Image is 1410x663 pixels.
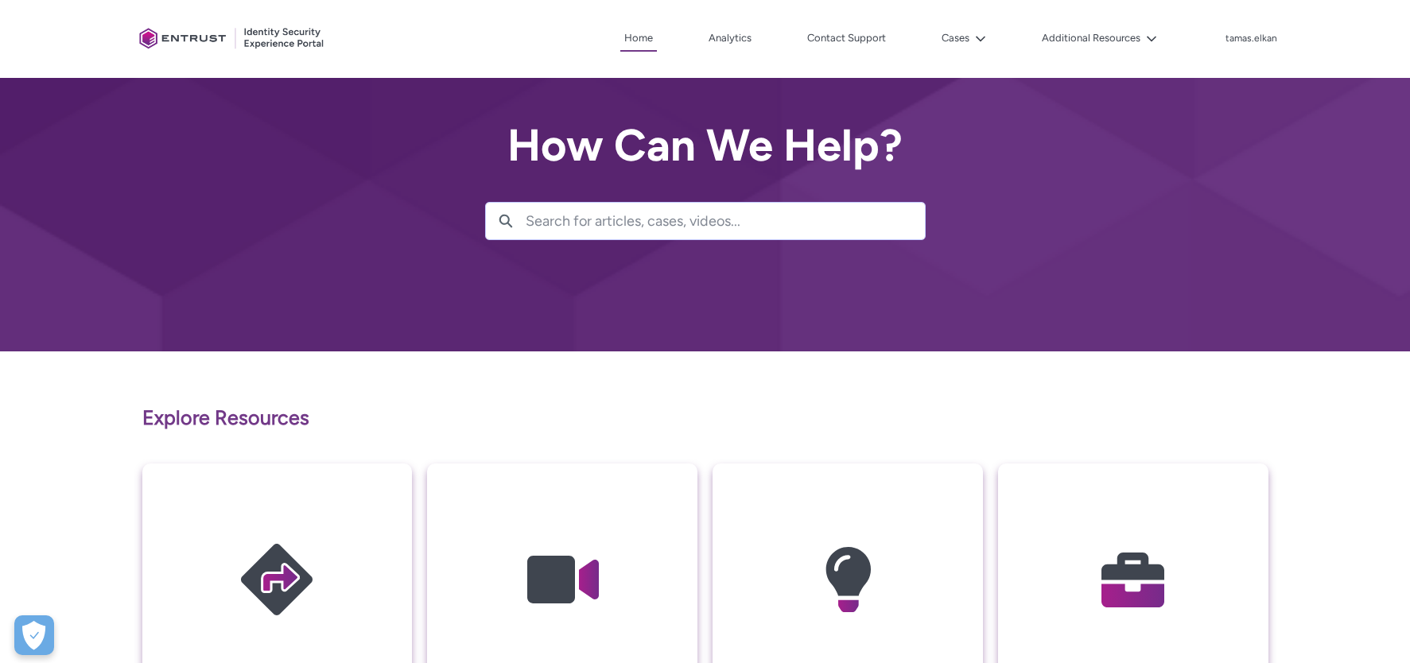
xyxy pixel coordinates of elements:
button: Search [486,203,526,239]
h2: How Can We Help? [485,121,926,170]
p: tamas.elkan [1225,33,1277,45]
div: Cookie Preferences [14,615,54,655]
button: Open Preferences [14,615,54,655]
button: Cases [938,26,990,50]
a: Analytics, opens in new tab [705,26,755,50]
a: Contact Support [803,26,890,50]
input: Search for articles, cases, videos... [526,203,925,239]
p: Explore Resources [142,403,1268,433]
button: User Profile tamas.elkan [1225,29,1278,45]
button: Additional Resources [1038,26,1161,50]
a: Home [620,26,657,52]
